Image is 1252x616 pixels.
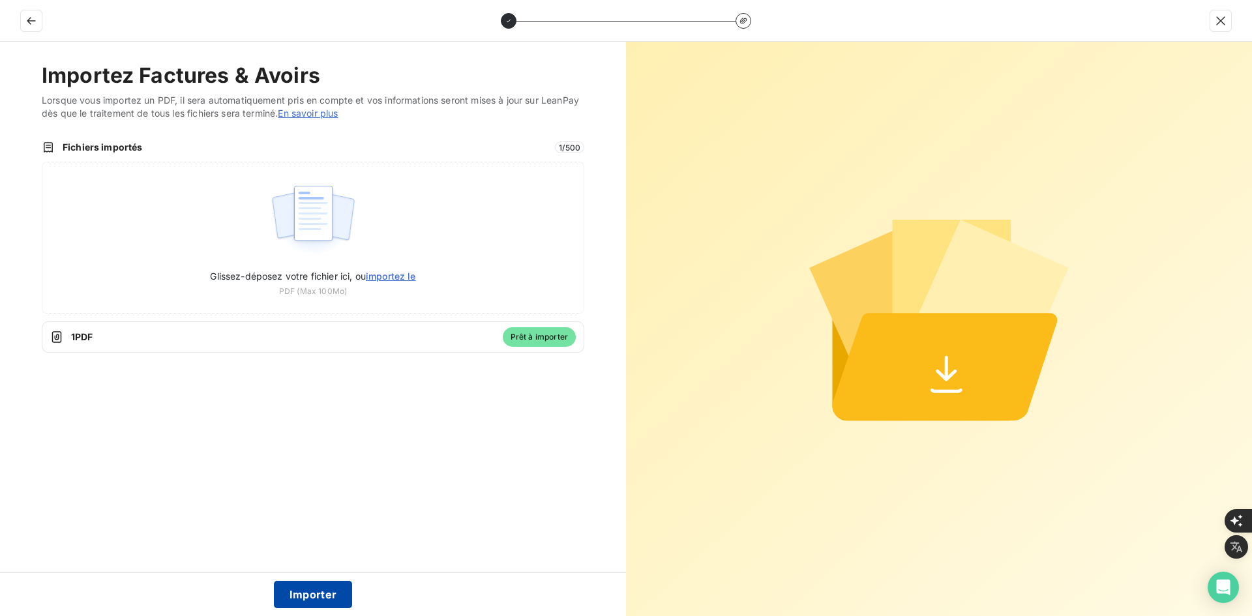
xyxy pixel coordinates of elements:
[42,63,584,89] h2: Importez Factures & Avoirs
[278,108,338,119] a: En savoir plus
[63,141,547,154] span: Fichiers importés
[555,141,584,153] span: 1 / 500
[42,94,584,120] span: Lorsque vous importez un PDF, il sera automatiquement pris en compte et vos informations seront m...
[270,178,357,261] img: illustration
[279,286,347,297] span: PDF (Max 100Mo)
[1208,572,1239,603] div: Open Intercom Messenger
[503,327,576,347] span: Prêt à importer
[71,330,495,344] span: 1 PDF
[210,271,415,282] span: Glissez-déposez votre fichier ici, ou
[366,271,416,282] span: importez le
[274,581,353,608] button: Importer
